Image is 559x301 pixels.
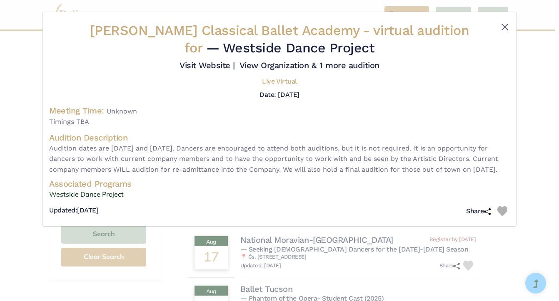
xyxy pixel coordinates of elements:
h4: Associated Programs [49,178,510,189]
span: — Westside Dance Project [206,40,374,56]
span: virtual audition for [185,22,469,56]
a: View Organization & 1 more audition [240,60,379,70]
span: Audition dates are [DATE] and [DATE]. Dancers are encouraged to attend both auditions, but it is ... [49,143,510,175]
span: Timings TBA [49,116,510,127]
span: [PERSON_NAME] Classical Ballet Academy - [90,22,469,56]
a: Westside Dance Project [49,189,510,200]
span: Unknown [107,107,137,115]
a: Visit Website | [180,60,235,70]
span: Meeting Time: [49,106,104,116]
h4: Audition Description [49,132,510,143]
span: Updated: [49,206,77,214]
button: Close [500,22,510,32]
h5: Share [466,207,491,216]
h5: [DATE] [49,206,98,215]
h5: Date: [DATE] [260,91,299,99]
h5: Live Virtual [262,77,297,86]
